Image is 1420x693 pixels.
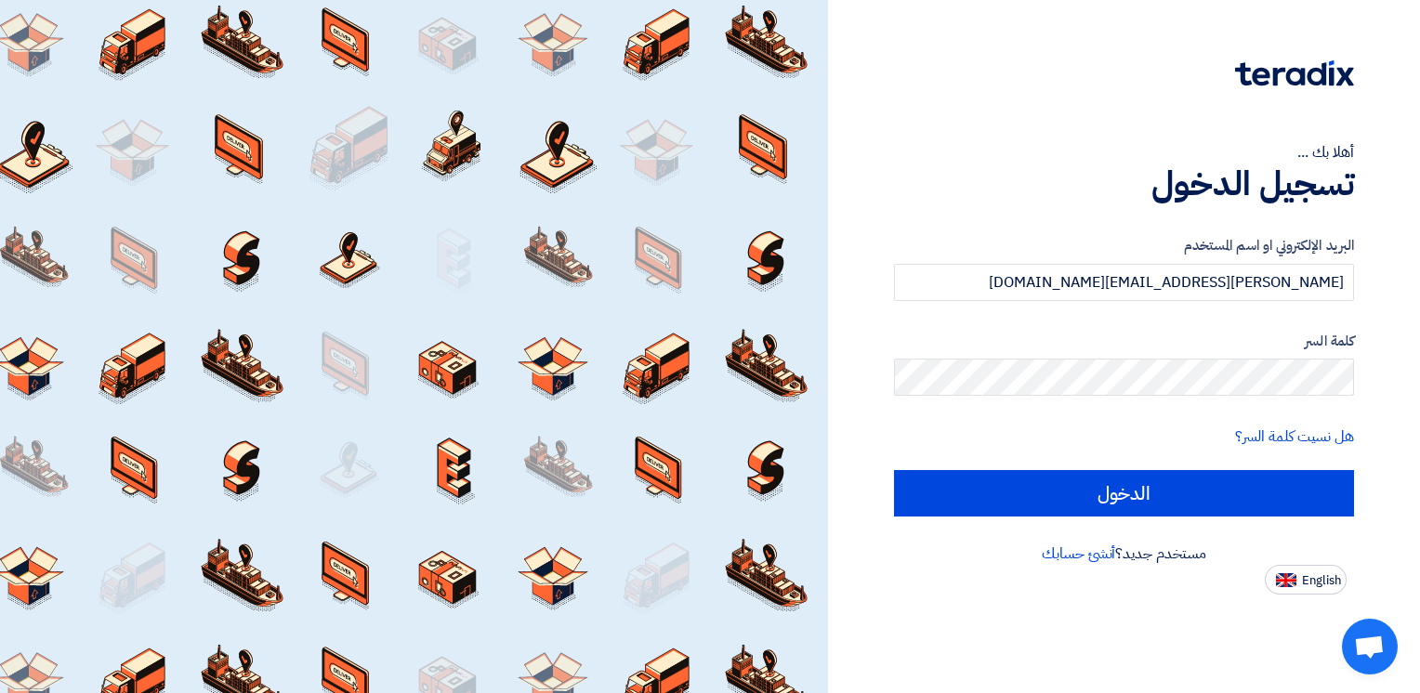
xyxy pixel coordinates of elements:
a: Open chat [1342,619,1398,674]
img: en-US.png [1276,573,1296,587]
div: مستخدم جديد؟ [894,543,1354,565]
span: English [1302,574,1341,587]
div: أهلا بك ... [894,141,1354,163]
label: البريد الإلكتروني او اسم المستخدم [894,235,1354,256]
label: كلمة السر [894,331,1354,352]
a: أنشئ حسابك [1042,543,1115,565]
button: English [1265,565,1347,595]
input: الدخول [894,470,1354,516]
img: Teradix logo [1235,60,1354,86]
a: هل نسيت كلمة السر؟ [1235,425,1354,448]
h1: تسجيل الدخول [894,163,1354,204]
input: أدخل بريد العمل الإلكتروني او اسم المستخدم الخاص بك ... [894,264,1354,301]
